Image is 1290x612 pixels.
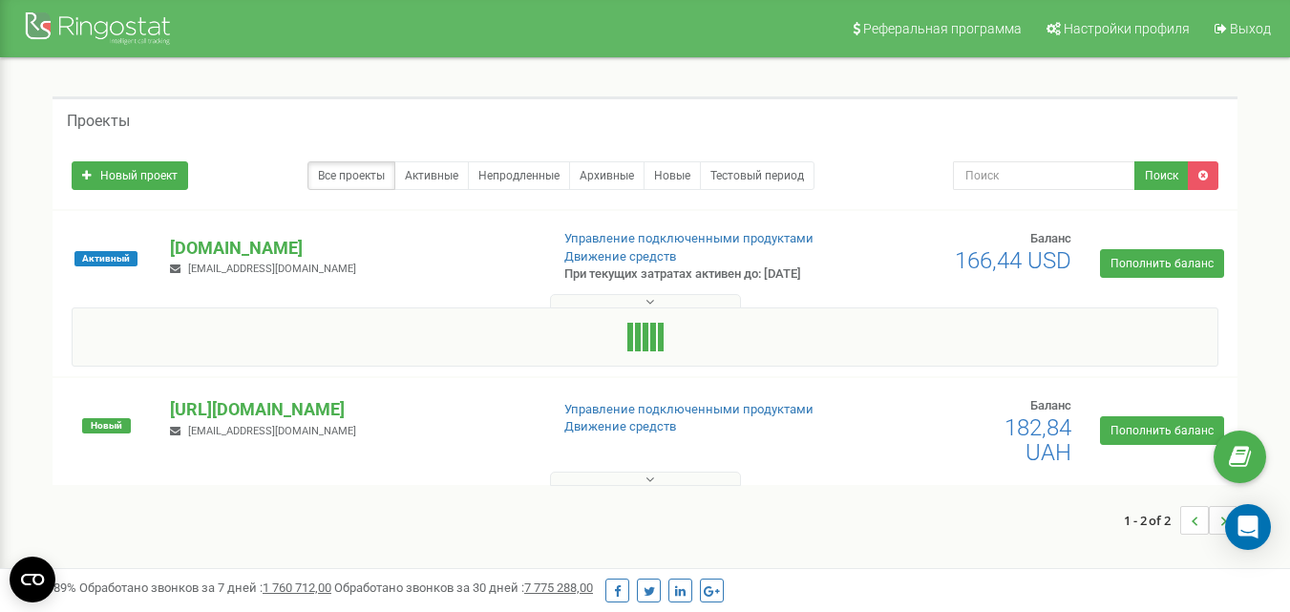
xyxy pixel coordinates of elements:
[564,231,814,245] a: Управление подключенными продуктами
[955,247,1071,274] span: 166,44 USD
[72,161,188,190] a: Новый проект
[188,425,356,437] span: [EMAIL_ADDRESS][DOMAIN_NAME]
[1100,416,1224,445] a: Пополнить баланс
[394,161,469,190] a: Активные
[74,251,137,266] span: Активный
[1005,414,1071,466] span: 182,84 UAH
[10,557,55,602] button: Open CMP widget
[1064,21,1190,36] span: Настройки профиля
[170,236,533,261] p: [DOMAIN_NAME]
[863,21,1022,36] span: Реферальная программа
[564,419,676,433] a: Движение средств
[188,263,356,275] span: [EMAIL_ADDRESS][DOMAIN_NAME]
[953,161,1135,190] input: Поиск
[1225,504,1271,550] div: Open Intercom Messenger
[1030,398,1071,412] span: Баланс
[1134,161,1189,190] button: Поиск
[263,580,331,595] u: 1 760 712,00
[1124,506,1180,535] span: 1 - 2 of 2
[1100,249,1224,278] a: Пополнить баланс
[644,161,701,190] a: Новые
[1030,231,1071,245] span: Баланс
[79,580,331,595] span: Обработано звонков за 7 дней :
[82,418,131,433] span: Новый
[67,113,130,130] h5: Проекты
[569,161,645,190] a: Архивные
[564,249,676,264] a: Движение средств
[307,161,395,190] a: Все проекты
[1124,487,1237,554] nav: ...
[700,161,814,190] a: Тестовый период
[524,580,593,595] u: 7 775 288,00
[564,265,830,284] p: При текущих затратах активен до: [DATE]
[1230,21,1271,36] span: Выход
[334,580,593,595] span: Обработано звонков за 30 дней :
[564,402,814,416] a: Управление подключенными продуктами
[468,161,570,190] a: Непродленные
[170,397,533,422] p: [URL][DOMAIN_NAME]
